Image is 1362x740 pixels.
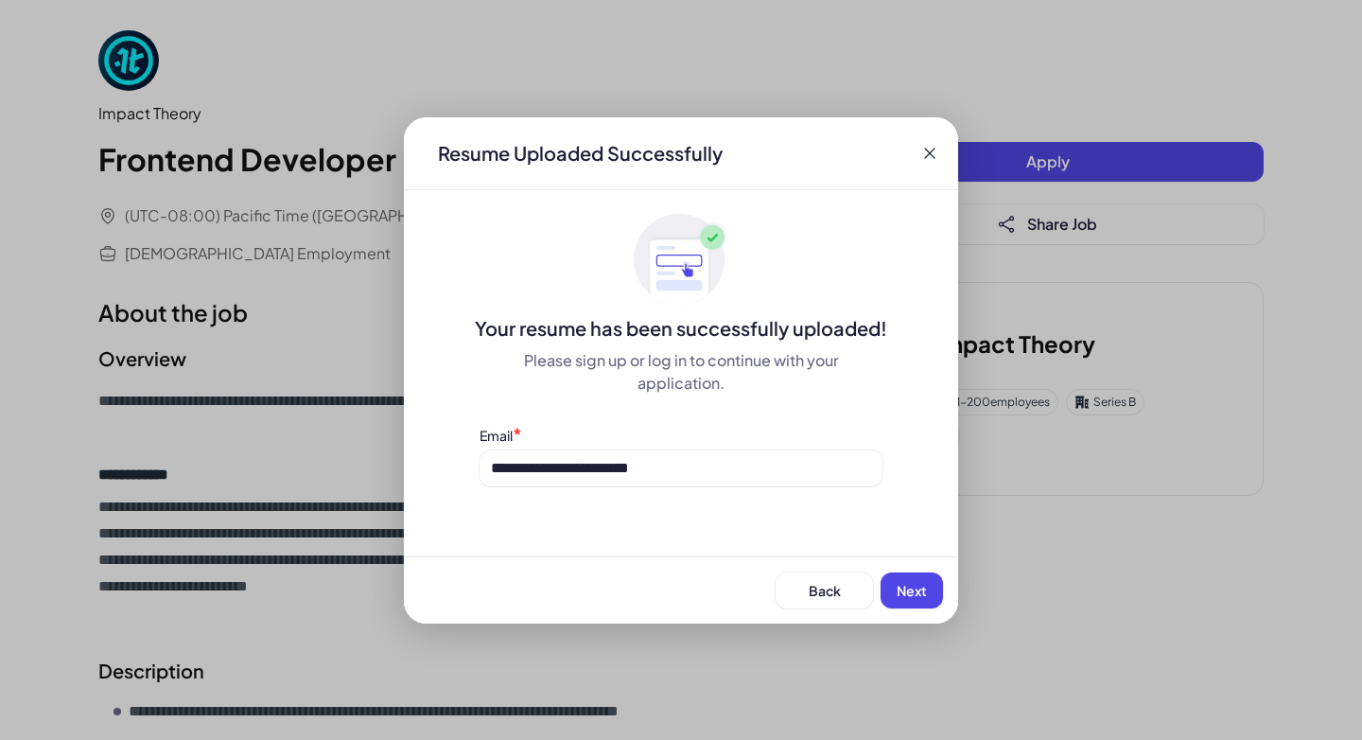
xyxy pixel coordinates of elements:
[423,140,738,167] div: Resume Uploaded Successfully
[809,582,841,599] span: Back
[881,573,943,608] button: Next
[480,349,882,395] div: Please sign up or log in to continue with your application.
[776,573,873,608] button: Back
[634,213,728,308] img: ApplyedMaskGroup3.svg
[480,427,513,444] label: Email
[897,582,927,599] span: Next
[404,315,958,342] div: Your resume has been successfully uploaded!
